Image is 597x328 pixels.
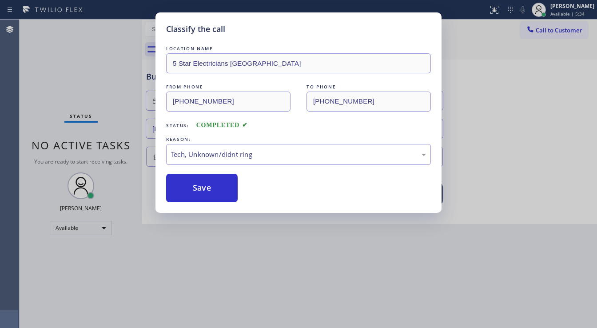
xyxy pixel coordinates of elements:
[171,149,426,160] div: Tech, Unknown/didnt ring
[166,92,291,112] input: From phone
[166,122,189,128] span: Status:
[196,122,248,128] span: COMPLETED
[306,82,431,92] div: TO PHONE
[166,82,291,92] div: FROM PHONE
[166,135,431,144] div: REASON:
[306,92,431,112] input: To phone
[166,44,431,53] div: LOCATION NAME
[166,174,238,202] button: Save
[166,23,225,35] h5: Classify the call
